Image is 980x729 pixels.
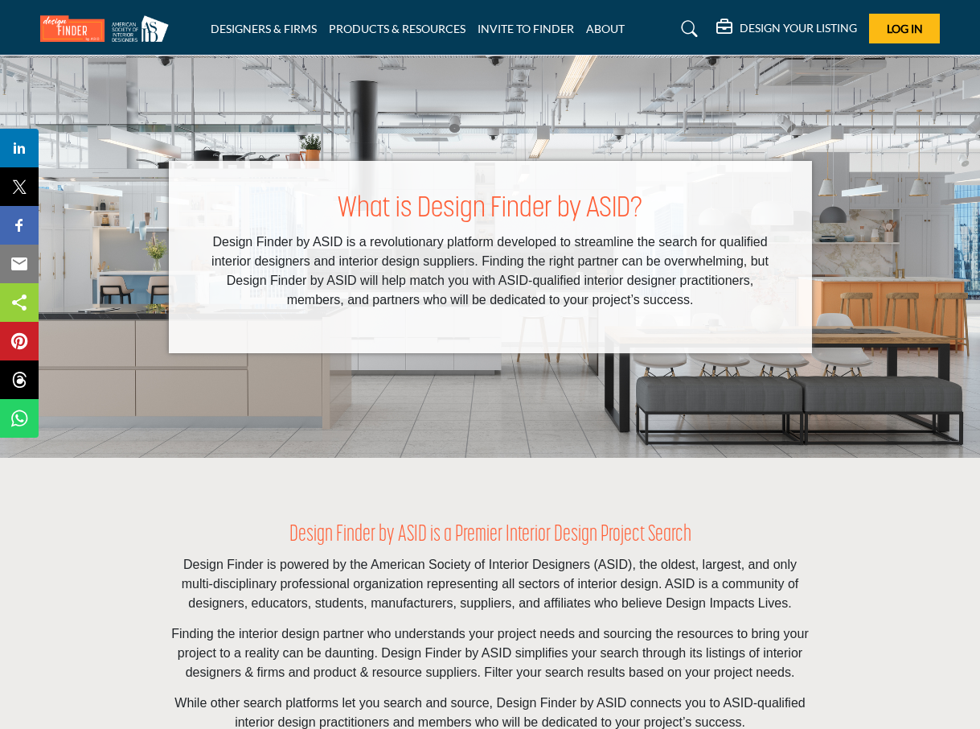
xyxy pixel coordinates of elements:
[666,16,708,42] a: Search
[740,21,857,35] h5: DESIGN YOUR LISTING
[211,22,317,35] a: DESIGNERS & FIRMS
[329,22,465,35] a: PRODUCTS & RESOURCES
[716,19,857,39] div: DESIGN YOUR LISTING
[201,193,780,227] h1: What is Design Finder by ASID?
[169,624,812,682] p: Finding the interior design partner who understands your project needs and sourcing the resources...
[586,22,625,35] a: ABOUT
[40,15,177,42] img: Site Logo
[887,22,923,35] span: Log In
[478,22,574,35] a: INVITE TO FINDER
[201,233,780,310] p: Design Finder by ASID is a revolutionary platform developed to streamline the search for qualifie...
[869,14,940,43] button: Log In
[169,555,812,613] p: Design Finder is powered by the American Society of Interior Designers (ASID), the oldest, larges...
[169,522,812,550] h2: Design Finder by ASID is a Premier Interior Design Project Search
